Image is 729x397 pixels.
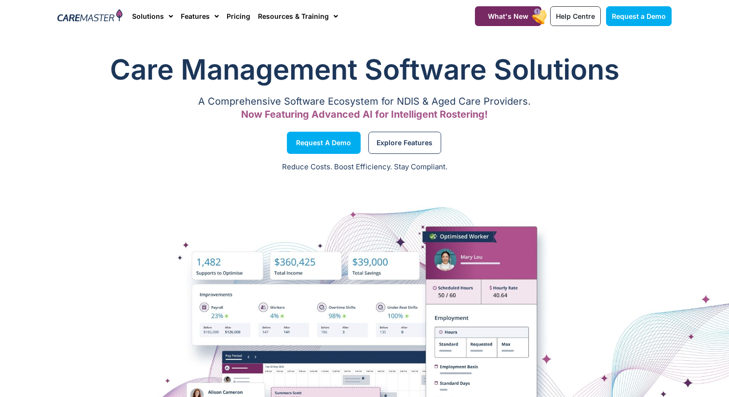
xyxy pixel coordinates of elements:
[6,162,723,173] p: Reduce Costs. Boost Efficiency. Stay Compliant.
[612,12,666,20] span: Request a Demo
[368,132,441,154] a: Explore Features
[556,12,595,20] span: Help Centre
[57,98,672,105] p: A Comprehensive Software Ecosystem for NDIS & Aged Care Providers.
[296,140,351,145] span: Request a Demo
[606,6,672,26] a: Request a Demo
[57,50,672,89] h1: Care Management Software Solutions
[550,6,601,26] a: Help Centre
[57,9,122,24] img: CareMaster Logo
[475,6,541,26] a: What's New
[377,140,432,145] span: Explore Features
[241,109,488,120] span: Now Featuring Advanced AI for Intelligent Rostering!
[488,12,528,20] span: What's New
[287,132,361,154] a: Request a Demo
